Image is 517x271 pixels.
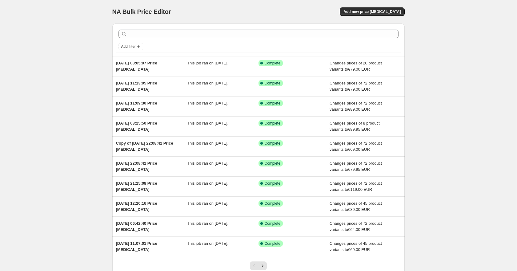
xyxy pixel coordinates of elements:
[265,121,280,126] span: Complete
[340,7,404,16] button: Add new price [MEDICAL_DATA]
[348,107,370,112] span: €89.00 EUR
[330,161,382,172] span: Changes prices of 72 product variants to
[112,8,171,15] span: NA Bulk Price Editor
[348,127,370,132] span: €89.95 EUR
[116,221,157,232] span: [DATE] 06:42:40 Price [MEDICAL_DATA]
[187,241,228,246] span: This job ran on [DATE].
[118,43,143,50] button: Add filter
[265,241,280,246] span: Complete
[348,167,370,172] span: €79.95 EUR
[187,81,228,85] span: This job ran on [DATE].
[265,61,280,66] span: Complete
[116,181,157,192] span: [DATE] 21:25:08 Price [MEDICAL_DATA]
[330,181,382,192] span: Changes prices of 72 product variants to
[348,67,370,72] span: €79.00 EUR
[187,101,228,105] span: This job ran on [DATE].
[116,61,157,72] span: [DATE] 08:05:07 Price [MEDICAL_DATA]
[348,87,370,92] span: €79.00 EUR
[116,201,157,212] span: [DATE] 12:20:16 Price [MEDICAL_DATA]
[348,187,372,192] span: €119.00 EUR
[187,61,228,65] span: This job ran on [DATE].
[116,161,157,172] span: [DATE] 22:08:42 Price [MEDICAL_DATA]
[265,161,280,166] span: Complete
[348,247,370,252] span: €69.00 EUR
[348,147,370,152] span: €69.00 EUR
[330,81,382,92] span: Changes prices of 72 product variants to
[330,241,382,252] span: Changes prices of 45 product variants to
[265,181,280,186] span: Complete
[348,207,370,212] span: €89.00 EUR
[116,241,157,252] span: [DATE] 11:07:01 Price [MEDICAL_DATA]
[187,201,228,206] span: This job ran on [DATE].
[265,141,280,146] span: Complete
[187,181,228,186] span: This job ran on [DATE].
[330,201,382,212] span: Changes prices of 45 product variants to
[116,141,173,152] span: Copy of [DATE] 22:08:42 Price [MEDICAL_DATA]
[187,121,228,125] span: This job ran on [DATE].
[265,81,280,86] span: Complete
[330,121,380,132] span: Changes prices of 8 product variants to
[330,221,382,232] span: Changes prices of 72 product variants to
[343,9,401,14] span: Add new price [MEDICAL_DATA]
[330,141,382,152] span: Changes prices of 72 product variants to
[250,261,267,270] nav: Pagination
[116,121,157,132] span: [DATE] 08:25:50 Price [MEDICAL_DATA]
[187,221,228,226] span: This job ran on [DATE].
[265,201,280,206] span: Complete
[330,61,382,72] span: Changes prices of 20 product variants to
[187,141,228,146] span: This job ran on [DATE].
[116,81,157,92] span: [DATE] 11:13:05 Price [MEDICAL_DATA]
[348,227,370,232] span: €64.00 EUR
[258,261,267,270] button: Next
[121,44,136,49] span: Add filter
[265,221,280,226] span: Complete
[330,101,382,112] span: Changes prices of 72 product variants to
[187,161,228,166] span: This job ran on [DATE].
[116,101,157,112] span: [DATE] 11:09:30 Price [MEDICAL_DATA]
[265,101,280,106] span: Complete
